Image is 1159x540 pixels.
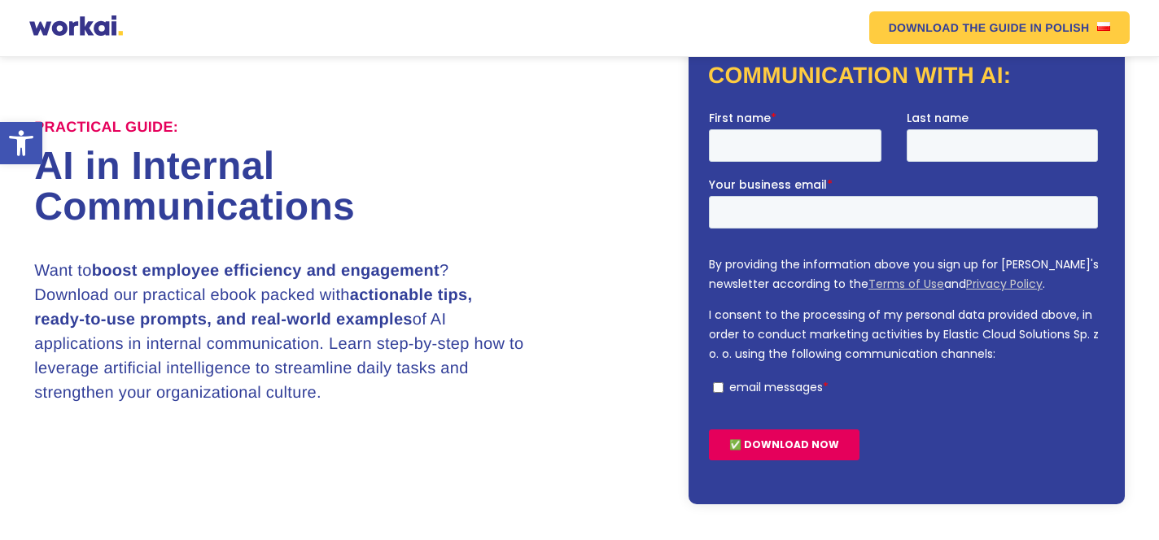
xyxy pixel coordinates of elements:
strong: boost employee efficiency and engagement [92,262,440,280]
a: DOWNLOAD THE GUIDEIN POLISHUS flag [869,11,1131,44]
iframe: Form 0 [709,110,1104,474]
h1: AI in Internal Communications [34,146,579,228]
label: Practical Guide: [34,119,178,137]
h3: Want to ? Download our practical ebook packed with of AI applications in internal communication. ... [34,259,525,405]
img: US flag [1097,22,1110,31]
h2: Get the guide and enhance communication with AI: [708,29,1105,91]
em: DOWNLOAD THE GUIDE [889,22,1027,33]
